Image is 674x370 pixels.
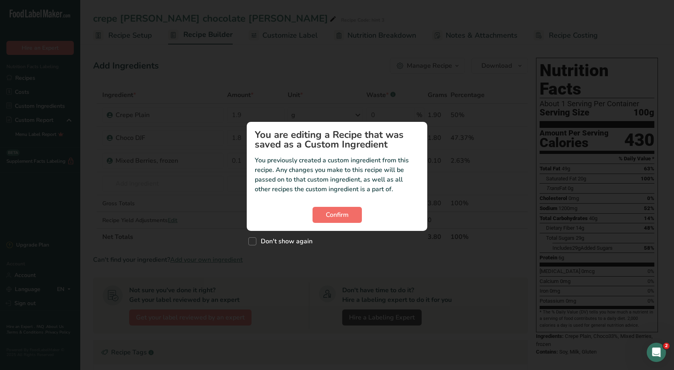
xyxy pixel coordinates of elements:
[313,207,362,223] button: Confirm
[663,343,670,349] span: 2
[255,130,419,149] h1: You are editing a Recipe that was saved as a Custom Ingredient
[326,210,349,220] span: Confirm
[255,156,419,194] p: You previously created a custom ingredient from this recipe. Any changes you make to this recipe ...
[256,237,313,245] span: Don't show again
[647,343,666,362] iframe: Intercom live chat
